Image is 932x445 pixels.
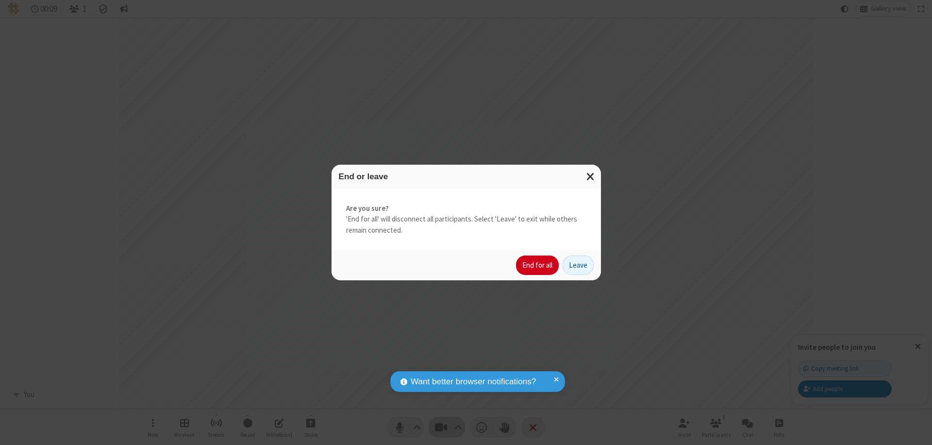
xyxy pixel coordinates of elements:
button: Leave [563,256,594,275]
span: Want better browser notifications? [411,376,536,388]
h3: End or leave [339,172,594,181]
button: End for all [516,256,559,275]
button: Close modal [581,165,601,188]
strong: Are you sure? [346,203,586,214]
div: 'End for all' will disconnect all participants. Select 'Leave' to exit while others remain connec... [332,188,601,251]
